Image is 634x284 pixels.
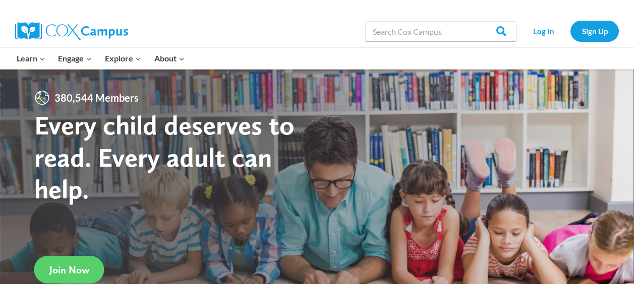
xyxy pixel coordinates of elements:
img: Cox Campus [15,22,128,40]
nav: Primary Navigation [10,48,191,69]
a: Sign Up [570,21,619,41]
input: Search Cox Campus [365,21,516,41]
nav: Secondary Navigation [522,21,619,41]
a: Log In [522,21,565,41]
span: Explore [105,52,141,65]
span: 380,544 Members [50,90,143,106]
strong: Every child deserves to read. Every adult can help. [34,109,295,205]
span: About [154,52,185,65]
span: Join Now [49,264,89,276]
span: Engage [58,52,92,65]
span: Learn [17,52,45,65]
a: Join Now [34,256,104,283]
